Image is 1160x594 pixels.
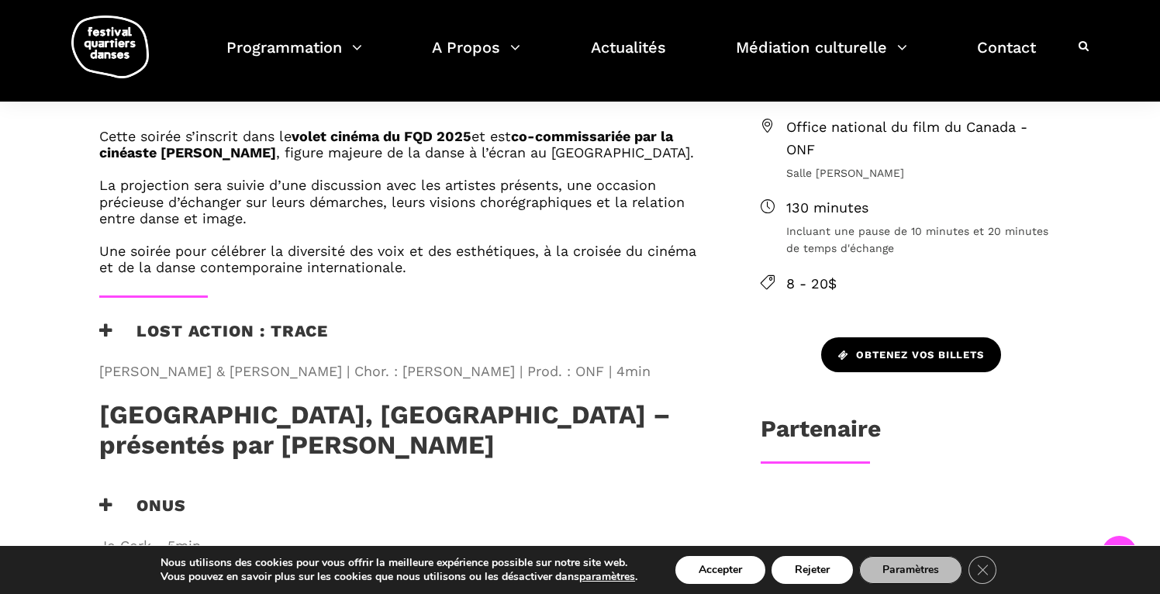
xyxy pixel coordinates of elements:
[226,34,362,80] a: Programmation
[838,347,984,364] span: Obtenez vos billets
[786,164,1061,181] span: Salle [PERSON_NAME]
[99,177,685,226] span: La projection sera suivie d’une discussion avec les artistes présents, une occasion précieuse d’é...
[99,128,292,144] span: Cette soirée s’inscrit dans le
[772,556,853,584] button: Rejeter
[99,128,673,161] b: co-commissariée par la cinéaste [PERSON_NAME]
[99,321,328,360] h3: Lost Action : Trace
[579,570,635,584] button: paramètres
[591,34,666,80] a: Actualités
[977,34,1036,80] a: Contact
[821,337,1001,372] a: Obtenez vos billets
[786,223,1061,257] span: Incluant une pause de 10 minutes et 20 minutes de temps d'échange
[99,361,710,383] span: [PERSON_NAME] & [PERSON_NAME] | Chor. : [PERSON_NAME] | Prod. : ONF | 4min
[99,496,186,534] h3: Onus
[71,16,149,78] img: logo-fqd-med
[161,570,637,584] p: Vous pouvez en savoir plus sur les cookies que nous utilisons ou les désactiver dans .
[968,556,996,584] button: Close GDPR Cookie Banner
[786,273,1061,295] span: 8 - 20$
[292,128,471,144] b: volet cinéma du FQD 2025
[786,116,1061,161] span: Office national du film du Canada - ONF
[99,399,710,461] h3: [GEOGRAPHIC_DATA], [GEOGRAPHIC_DATA] – présentés par [PERSON_NAME]
[786,197,1061,219] span: 130 minutes
[761,415,881,454] h3: Partenaire
[471,128,511,144] span: et est
[736,34,907,80] a: Médiation culturelle
[161,556,637,570] p: Nous utilisons des cookies pour vous offrir la meilleure expérience possible sur notre site web.
[432,34,520,80] a: A Propos
[675,556,765,584] button: Accepter
[276,144,694,161] span: , figure majeure de la danse à l’écran au [GEOGRAPHIC_DATA].
[99,535,710,558] span: Jo Cork - 5min
[99,243,696,276] span: Une soirée pour célébrer la diversité des voix et des esthétiques, à la croisée du cinéma et de l...
[859,556,962,584] button: Paramètres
